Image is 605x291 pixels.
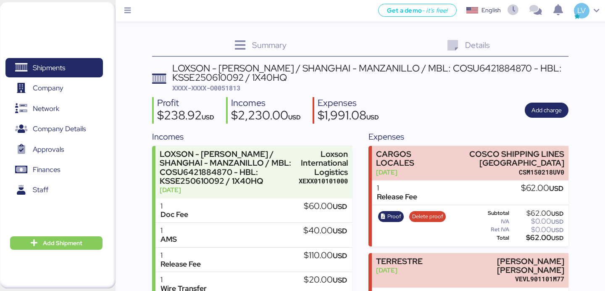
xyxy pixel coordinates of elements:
[473,235,509,241] div: Total
[160,226,177,235] div: 1
[5,119,103,139] a: Company Details
[451,168,564,177] div: CSM150218UV0
[531,105,562,115] span: Add charge
[377,193,417,201] div: Release Fee
[303,226,347,235] div: $40.00
[333,226,347,235] span: USD
[511,218,563,225] div: $0.00
[549,184,563,193] span: USD
[378,211,404,222] button: Proof
[33,123,86,135] span: Company Details
[525,103,568,118] button: Add charge
[366,113,379,121] span: USD
[33,103,59,115] span: Network
[368,130,568,143] div: Expenses
[511,210,563,217] div: $62.00
[473,227,509,233] div: Ret IVA
[412,212,443,221] span: Delete proof
[160,260,201,269] div: Release Fee
[33,184,48,196] span: Staff
[160,235,177,244] div: AMS
[304,275,347,285] div: $20.00
[157,97,214,109] div: Profit
[152,130,352,143] div: Incomes
[376,168,447,177] div: [DATE]
[5,79,103,98] a: Company
[299,150,348,176] div: Loxson International Logistics
[160,150,295,185] div: LOXSON - [PERSON_NAME] / SHANGHAI - MANZANILLO / MBL: COSU6421884870 - HBL: KSSE250610092 / 1X40HQ
[160,275,207,284] div: 1
[33,82,63,94] span: Company
[304,202,347,211] div: $60.00
[299,177,348,185] div: XEXX010101000
[318,109,379,124] div: $1,991.08
[451,150,564,167] div: COSCO SHIPPING LINES [GEOGRAPHIC_DATA]
[5,180,103,200] a: Staff
[33,143,64,156] span: Approvals
[33,62,65,74] span: Shipments
[5,140,103,159] a: Approvals
[121,4,135,18] button: Menu
[43,238,82,248] span: Add Shipment
[511,227,563,233] div: $0.00
[160,210,188,219] div: Doc Fee
[172,84,240,92] span: XXXX-XXXX-O0051813
[172,63,568,82] div: LOXSON - [PERSON_NAME] / SHANGHAI - MANZANILLO / MBL: COSU6421884870 - HBL: KSSE250610092 / 1X40HQ
[551,210,563,217] span: USD
[473,210,509,216] div: Subtotal
[333,275,347,285] span: USD
[473,219,509,225] div: IVA
[333,202,347,211] span: USD
[577,5,586,16] span: LV
[252,40,287,50] span: Summary
[409,211,446,222] button: Delete proof
[376,266,423,275] div: [DATE]
[451,257,564,275] div: [PERSON_NAME] [PERSON_NAME]
[387,212,401,221] span: Proof
[231,109,301,124] div: $2,230.00
[288,113,301,121] span: USD
[481,6,501,15] div: English
[160,251,201,260] div: 1
[376,150,447,167] div: CARGOS LOCALES
[5,58,103,77] a: Shipments
[511,235,563,241] div: $62.00
[551,218,563,225] span: USD
[376,257,423,266] div: TERRESTRE
[521,184,563,193] div: $62.00
[377,184,417,193] div: 1
[333,251,347,260] span: USD
[5,160,103,180] a: Finances
[160,185,295,194] div: [DATE]
[551,226,563,234] span: USD
[33,164,60,176] span: Finances
[157,109,214,124] div: $238.92
[451,275,564,283] div: VEVL901101M77
[202,113,214,121] span: USD
[5,99,103,118] a: Network
[318,97,379,109] div: Expenses
[160,202,188,211] div: 1
[10,236,103,250] button: Add Shipment
[551,234,563,242] span: USD
[231,97,301,109] div: Incomes
[465,40,490,50] span: Details
[304,251,347,260] div: $110.00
